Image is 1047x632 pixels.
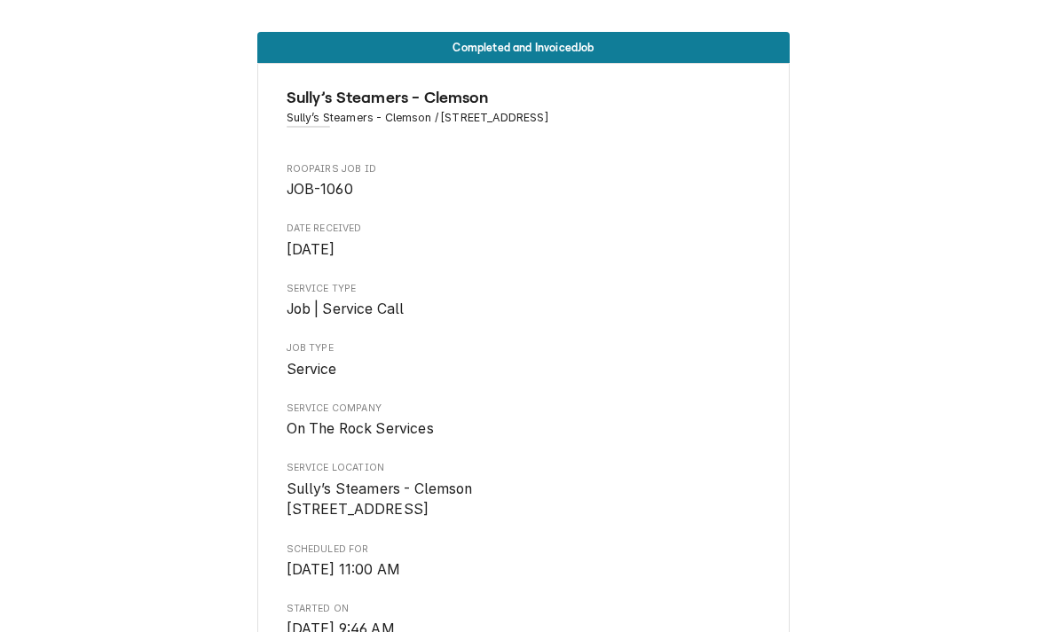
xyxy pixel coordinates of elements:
[287,222,761,260] div: Date Received
[287,361,337,378] span: Service
[287,461,761,520] div: Service Location
[287,420,434,437] span: On The Rock Services
[287,181,353,198] span: JOB-1060
[287,602,761,616] span: Started On
[287,480,473,519] span: Sully’s Steamers - Clemson [STREET_ADDRESS]
[287,542,761,581] div: Scheduled For
[287,559,761,581] span: Scheduled For
[287,359,761,380] span: Job Type
[453,42,594,53] span: Completed and Invoiced Job
[287,282,761,320] div: Service Type
[287,479,761,520] span: Service Location
[287,561,400,578] span: [DATE] 11:00 AM
[287,542,761,557] span: Scheduled For
[287,86,761,140] div: Client Information
[287,86,761,110] span: Name
[287,222,761,236] span: Date Received
[287,239,761,261] span: Date Received
[287,461,761,475] span: Service Location
[287,402,761,416] span: Service Company
[287,418,761,440] span: Service Company
[287,341,761,355] span: Job Type
[287,282,761,296] span: Service Type
[257,32,790,63] div: Status
[287,179,761,200] span: Roopairs Job ID
[287,162,761,200] div: Roopairs Job ID
[287,241,335,258] span: [DATE]
[287,162,761,176] span: Roopairs Job ID
[287,110,761,126] span: Address
[287,299,761,320] span: Service Type
[287,341,761,379] div: Job Type
[287,300,405,317] span: Job | Service Call
[287,402,761,440] div: Service Company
